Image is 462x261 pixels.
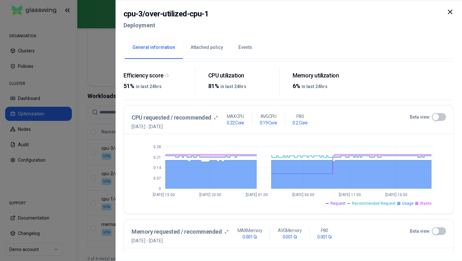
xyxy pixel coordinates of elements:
div: Memory utilization [293,72,359,79]
button: General information [125,36,183,59]
p: P80 [296,113,304,120]
label: Beta view: [410,228,431,234]
tspan: [DATE] 11:00 [339,193,361,197]
span: in last 24hrs [136,84,162,89]
div: 51% [124,82,190,91]
tspan: 0.21 [153,155,161,160]
button: Events [231,36,260,59]
h3: CPU requested / recommended [132,113,211,122]
div: 81% [208,82,275,91]
tspan: [DATE] 06:00 [292,193,314,197]
tspan: [DATE] 16:00 [385,193,407,197]
span: Request [330,201,346,206]
h1: 0.001 Gi [317,234,331,240]
h1: 0.22 Core [227,120,244,126]
h2: Deployment [124,20,209,31]
span: Usage [402,201,414,206]
button: Attached policy [183,36,231,59]
div: Efficiency score [124,72,190,79]
div: CPU utilization [208,72,275,79]
h2: cpu-3 / over-utilized-cpu-1 [124,8,209,20]
h1: 0.001 Gi [283,234,297,240]
h3: Memory requested / recommended [132,227,222,236]
span: Waste [420,201,432,206]
p: P80 [321,227,328,234]
span: in last 24hrs [302,84,328,89]
tspan: [DATE] 15:00 [153,193,175,197]
tspan: 0.07 [153,176,161,181]
span: [DATE] - [DATE] [132,123,218,130]
span: in last 24hrs [220,84,246,89]
tspan: 0.28 [153,145,161,149]
h1: 0.2 Core [293,120,307,126]
tspan: 0 [159,186,161,191]
tspan: [DATE] 01:00 [246,193,268,197]
span: [DATE] - [DATE] [132,238,228,244]
p: AVG CPU [261,113,277,120]
label: Beta view: [410,114,431,120]
p: MAX CPU [227,113,244,120]
tspan: [DATE] 20:00 [199,193,221,197]
p: AVG Memory [278,227,302,234]
h1: 0.19 Core [260,120,277,126]
h1: 0.001 Gi [243,234,257,240]
span: Recommended Request [352,201,396,206]
tspan: 0.14 [153,166,161,170]
p: MAX Memory [237,227,262,234]
div: 6% [293,82,359,91]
